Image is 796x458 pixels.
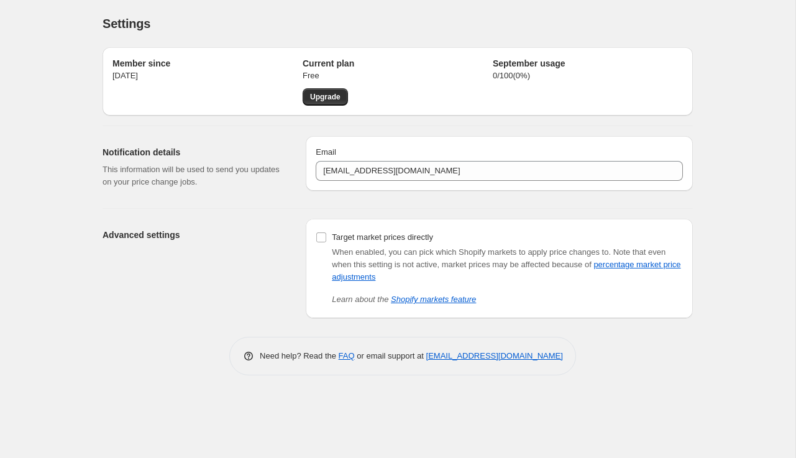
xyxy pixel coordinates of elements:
[103,146,286,158] h2: Notification details
[310,92,341,102] span: Upgrade
[112,70,303,82] p: [DATE]
[332,295,476,304] i: Learn about the
[103,17,150,30] span: Settings
[332,247,680,282] span: Note that even when this setting is not active, market prices may be affected because of
[103,163,286,188] p: This information will be used to send you updates on your price change jobs.
[355,351,426,360] span: or email support at
[391,295,476,304] a: Shopify markets feature
[316,147,336,157] span: Email
[493,70,683,82] p: 0 / 100 ( 0 %)
[303,57,493,70] h2: Current plan
[426,351,563,360] a: [EMAIL_ADDRESS][DOMAIN_NAME]
[260,351,339,360] span: Need help? Read the
[303,70,493,82] p: Free
[339,351,355,360] a: FAQ
[332,232,433,242] span: Target market prices directly
[303,88,348,106] a: Upgrade
[332,247,611,257] span: When enabled, you can pick which Shopify markets to apply price changes to.
[112,57,303,70] h2: Member since
[493,57,683,70] h2: September usage
[103,229,286,241] h2: Advanced settings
